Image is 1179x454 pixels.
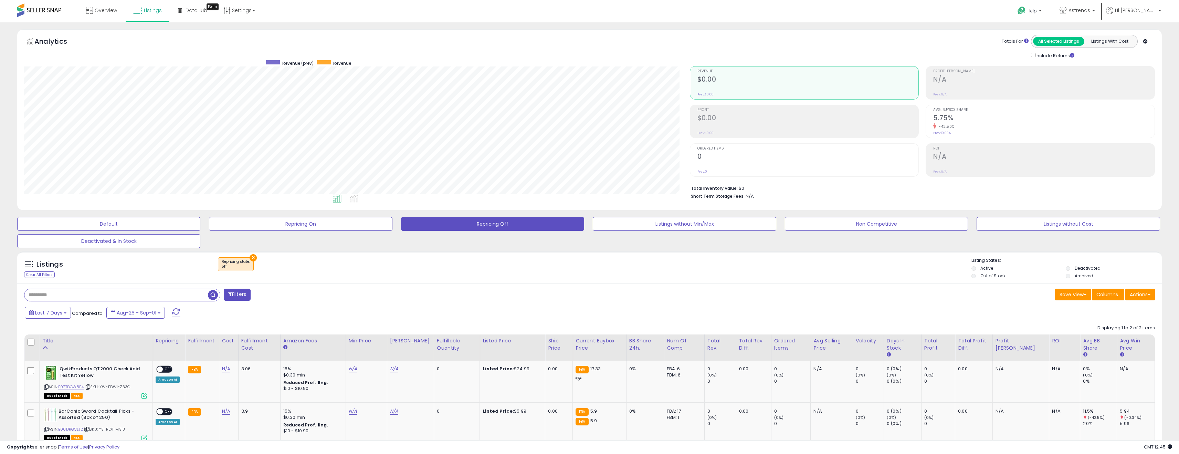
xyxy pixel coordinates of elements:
[163,367,174,372] span: OFF
[59,444,88,450] a: Terms of Use
[188,366,201,373] small: FBA
[1075,265,1101,271] label: Deactivated
[483,365,514,372] b: Listed Price:
[283,344,287,351] small: Amazon Fees.
[209,217,392,231] button: Repricing On
[856,372,865,378] small: (0%)
[958,337,990,352] div: Total Profit Diff.
[924,378,955,384] div: 0
[774,415,784,420] small: (0%)
[1120,408,1155,414] div: 5.94
[188,408,201,416] small: FBA
[24,271,55,278] div: Clear All Filters
[707,415,717,420] small: (0%)
[887,421,921,427] div: 0 (0%)
[707,408,736,414] div: 0
[282,60,314,66] span: Revenue (prev)
[222,365,230,372] a: N/A
[1092,289,1124,300] button: Columns
[283,428,340,434] div: $10 - $10.90
[774,372,784,378] small: (0%)
[1120,337,1152,352] div: Avg Win Price
[576,418,588,425] small: FBA
[241,408,275,414] div: 3.9
[924,337,952,352] div: Total Profit
[106,307,165,319] button: Aug-26 - Sep-01
[437,337,477,352] div: Fulfillable Quantity
[1055,289,1091,300] button: Save View
[996,366,1044,372] div: N/A
[17,217,200,231] button: Default
[349,365,357,372] a: N/A
[548,366,567,372] div: 0.00
[887,366,921,372] div: 0 (0%)
[590,417,597,424] span: 5.9
[144,7,162,14] span: Listings
[629,408,659,414] div: 0%
[887,408,921,414] div: 0 (0%)
[813,337,850,352] div: Avg Selling Price
[785,217,968,231] button: Non Competitive
[222,337,235,344] div: Cost
[667,337,701,352] div: Num of Comp.
[980,265,993,271] label: Active
[697,70,919,73] span: Revenue
[156,337,182,344] div: Repricing
[333,60,351,66] span: Revenue
[95,7,117,14] span: Overview
[84,426,125,432] span: | SKU: Y3-RLX1-M313
[25,307,71,319] button: Last 7 Days
[933,147,1155,151] span: ROI
[283,414,340,421] div: $0.30 min
[774,366,811,372] div: 0
[936,124,955,129] small: -42.50%
[576,337,623,352] div: Current Buybox Price
[887,337,918,352] div: Days In Stock
[1075,273,1093,279] label: Archived
[1028,8,1037,14] span: Help
[933,70,1155,73] span: Profit [PERSON_NAME]
[222,408,230,415] a: N/A
[283,372,340,378] div: $0.30 min
[691,185,738,191] b: Total Inventory Value:
[34,37,81,48] h5: Analytics
[933,75,1155,85] h2: N/A
[667,366,699,372] div: FBA: 6
[697,147,919,151] span: Ordered Items
[697,131,714,135] small: Prev: $0.00
[1052,408,1075,414] div: N/A
[856,415,865,420] small: (0%)
[1069,7,1090,14] span: Astrends
[746,193,754,199] span: N/A
[85,384,130,390] span: | SKU: YW-FDW1-Z33G
[1097,325,1155,331] div: Displaying 1 to 2 of 2 items
[697,153,919,162] h2: 0
[44,366,58,380] img: 51UAa-k35oL._SL40_.jpg
[813,366,847,372] div: N/A
[35,309,62,316] span: Last 7 Days
[629,366,659,372] div: 0%
[739,408,766,414] div: 0.00
[1084,37,1135,46] button: Listings With Cost
[283,422,328,428] b: Reduced Prof. Rng.
[401,217,584,231] button: Repricing Off
[283,337,343,344] div: Amazon Fees
[548,337,570,352] div: Ship Price
[856,421,884,427] div: 0
[437,408,474,414] div: 0
[856,408,884,414] div: 0
[813,408,847,414] div: N/A
[707,421,736,427] div: 0
[483,408,514,414] b: Listed Price:
[996,337,1046,352] div: Profit [PERSON_NAME]
[71,393,83,399] span: FBA
[996,408,1044,414] div: N/A
[667,372,699,378] div: FBM: 6
[856,378,884,384] div: 0
[283,386,340,392] div: $10 - $10.90
[924,421,955,427] div: 0
[483,337,542,344] div: Listed Price
[1052,337,1077,344] div: ROI
[977,217,1160,231] button: Listings without Cost
[924,415,934,420] small: (0%)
